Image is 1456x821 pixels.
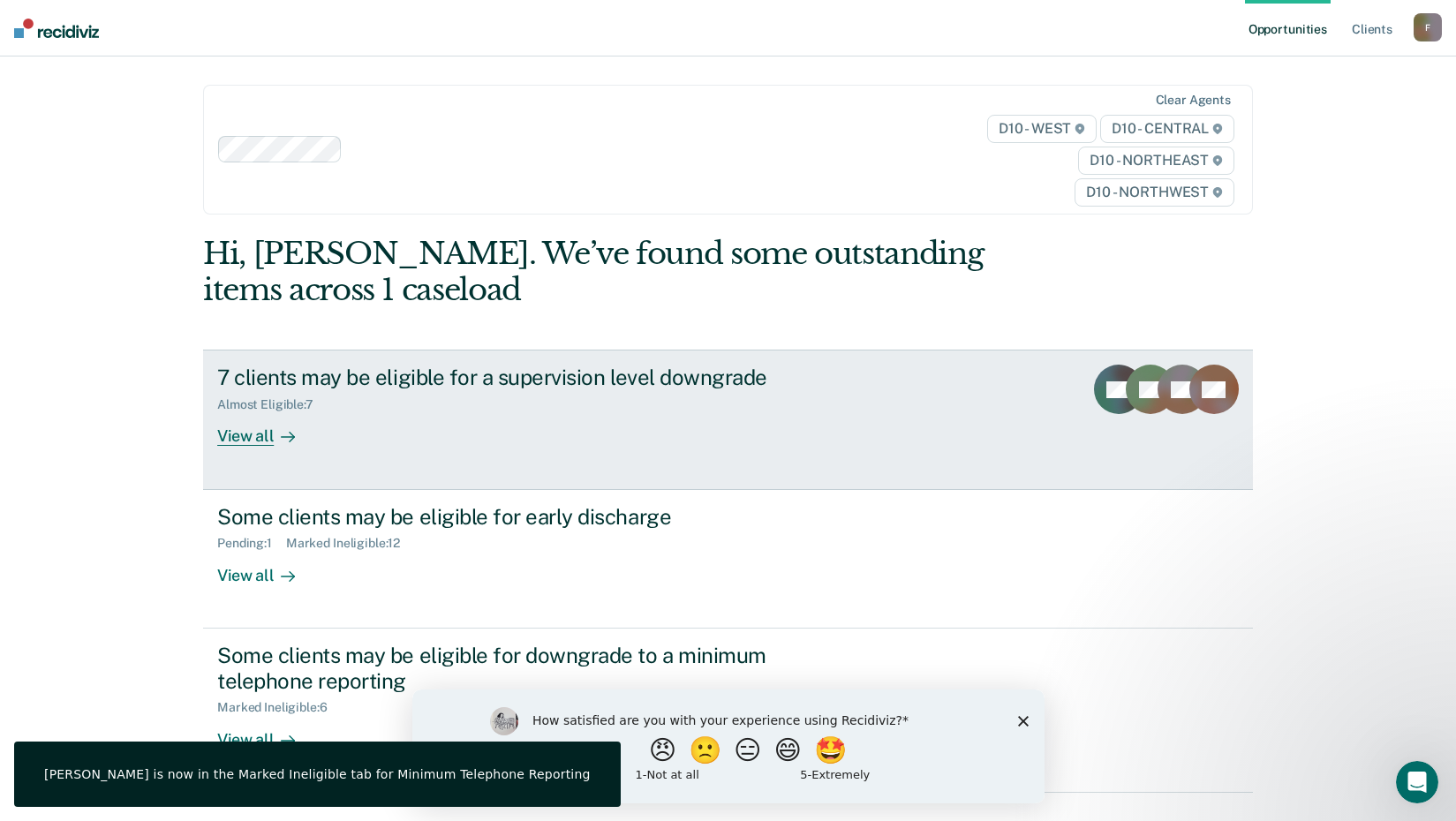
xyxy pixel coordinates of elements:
[217,700,341,715] div: Marked Ineligible : 6
[1100,115,1234,143] span: D10 - CENTRAL
[217,551,316,585] div: View all
[217,643,837,694] div: Some clients may be eligible for downgrade to a minimum telephone reporting
[217,504,837,530] div: Some clients may be eligible for early discharge
[217,365,837,390] div: 7 clients may be eligible for a supervision level downgrade
[217,536,286,551] div: Pending : 1
[203,629,1253,793] a: Some clients may be eligible for downgrade to a minimum telephone reportingMarked Ineligible:6Vie...
[203,490,1253,629] a: Some clients may be eligible for early dischargePending:1Marked Ineligible:12View all
[217,412,316,447] div: View all
[1075,178,1233,207] span: D10 - NORTHWEST
[1156,93,1231,108] div: Clear agents
[987,115,1097,143] span: D10 - WEST
[14,19,99,38] img: Recidiviz
[1078,147,1233,175] span: D10 - NORTHEAST
[44,766,591,782] div: [PERSON_NAME] is now in the Marked Ineligible tab for Minimum Telephone Reporting
[286,536,414,551] div: Marked Ineligible : 12
[1414,13,1442,41] button: F
[217,397,328,412] div: Almost Eligible : 7
[217,715,316,749] div: View all
[203,350,1253,489] a: 7 clients may be eligible for a supervision level downgradeAlmost Eligible:7View all
[412,689,1045,803] iframe: Survey by Kim from Recidiviz
[203,236,1043,308] div: Hi, [PERSON_NAME]. We’ve found some outstanding items across 1 caseload
[1396,761,1438,803] iframe: Intercom live chat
